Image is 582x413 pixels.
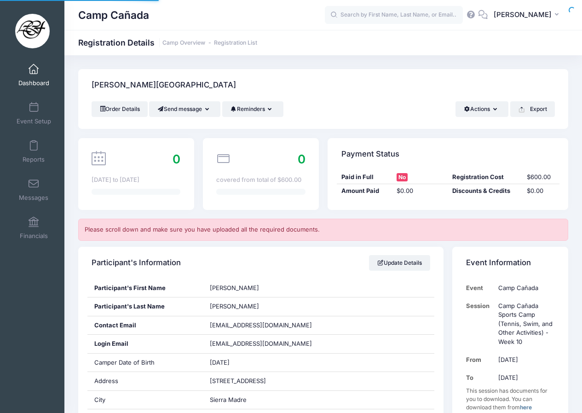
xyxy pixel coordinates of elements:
[149,101,220,117] button: Send message
[210,377,266,384] span: [STREET_ADDRESS]
[298,152,305,166] span: 0
[210,302,259,310] span: [PERSON_NAME]
[87,354,203,372] div: Camper Date of Birth
[494,351,554,369] td: [DATE]
[23,156,45,163] span: Reports
[466,387,555,412] div: This session has documents for you to download. You can download them from
[341,141,399,167] h4: Payment Status
[337,173,392,182] div: Paid in Full
[466,369,494,387] td: To
[18,79,49,87] span: Dashboard
[92,72,236,99] h4: [PERSON_NAME][GEOGRAPHIC_DATA]
[15,14,50,48] img: Camp Cañada
[87,279,203,297] div: Participant's First Name
[87,335,203,353] div: Login Email
[222,101,283,117] button: Reminders
[12,135,56,168] a: Reports
[455,101,508,117] button: Actions
[78,219,568,241] div: Please scroll down and make sure you have uploaded all the required documents.
[494,297,554,351] td: Camp Cañada Sports Camp (Tennis, Swim, and Other Activities) - Week 10
[397,173,408,181] span: No
[173,152,180,166] span: 0
[12,59,56,91] a: Dashboard
[210,284,259,291] span: [PERSON_NAME]
[466,351,494,369] td: From
[87,316,203,335] div: Contact Email
[210,321,312,329] span: [EMAIL_ADDRESS][DOMAIN_NAME]
[78,5,149,26] h1: Camp Cañada
[494,369,554,387] td: [DATE]
[520,404,532,411] a: here
[510,101,555,117] button: Export
[488,5,568,26] button: [PERSON_NAME]
[92,250,181,276] h4: Participant's Information
[494,279,554,297] td: Camp Cañada
[210,359,230,366] span: [DATE]
[162,40,205,47] a: Camp Overview
[369,255,430,271] a: Update Details
[87,297,203,316] div: Participant's Last Name
[92,101,148,117] a: Order Details
[92,175,180,185] div: [DATE] to [DATE]
[337,186,392,196] div: Amount Paid
[210,339,325,349] span: [EMAIL_ADDRESS][DOMAIN_NAME]
[12,174,56,206] a: Messages
[20,232,48,240] span: Financials
[494,10,552,20] span: [PERSON_NAME]
[448,173,522,182] div: Registration Cost
[12,212,56,244] a: Financials
[78,38,257,47] h1: Registration Details
[392,186,448,196] div: $0.00
[17,117,51,125] span: Event Setup
[466,297,494,351] td: Session
[210,396,247,403] span: Sierra Madre
[216,175,305,185] div: covered from total of $600.00
[325,6,463,24] input: Search by First Name, Last Name, or Email...
[448,186,522,196] div: Discounts & Credits
[522,173,559,182] div: $600.00
[12,97,56,129] a: Event Setup
[87,391,203,409] div: City
[214,40,257,47] a: Registration List
[466,279,494,297] td: Event
[522,186,559,196] div: $0.00
[87,372,203,390] div: Address
[466,250,531,276] h4: Event Information
[19,194,48,202] span: Messages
